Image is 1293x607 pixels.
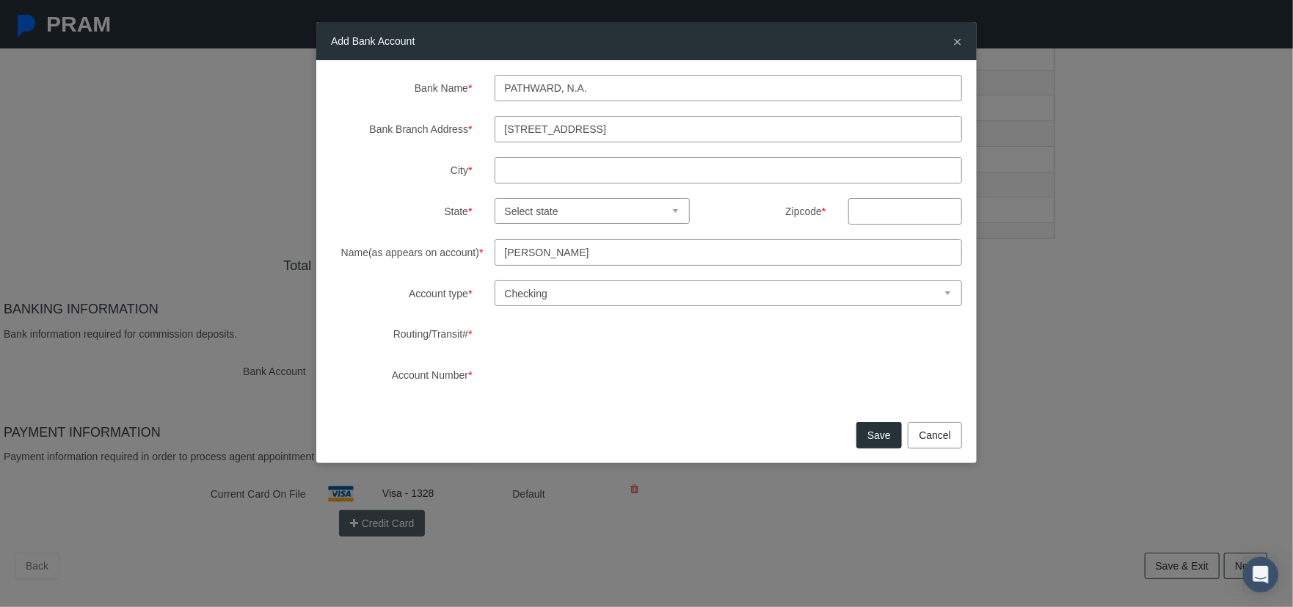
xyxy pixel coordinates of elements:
button: Save [856,422,902,448]
label: Name(as appears on account) [320,239,484,266]
label: State [320,198,484,225]
h5: Add Bank Account [331,33,415,49]
label: Bank Branch Address [320,116,484,142]
span: × [953,33,962,50]
div: Open Intercom Messenger [1243,557,1278,592]
label: Zipcode [712,198,837,224]
label: City [320,157,484,183]
label: Account Number [320,362,484,388]
label: Account type [320,280,484,306]
label: Bank Name [320,75,484,101]
button: Cancel [908,422,962,448]
label: Routing/Transit# [320,321,484,347]
button: Close [953,34,962,49]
